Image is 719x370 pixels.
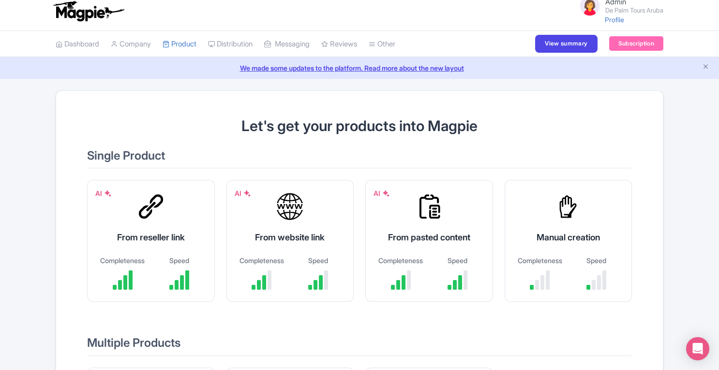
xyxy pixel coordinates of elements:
h2: Single Product [87,149,632,168]
a: Subscription [609,36,663,51]
div: Speed [573,255,620,266]
a: We made some updates to the platform. Read more about the new layout [6,63,713,73]
a: View summary [535,35,598,53]
div: From reseller link [99,231,203,244]
a: Distribution [208,31,253,58]
img: AI Symbol [104,190,112,197]
div: Manual creation [517,231,620,244]
div: Completeness [517,255,564,266]
a: Profile [605,15,624,24]
img: AI Symbol [243,190,251,197]
div: Speed [156,255,203,266]
div: From pasted content [377,231,481,244]
a: Reviews [321,31,357,58]
div: Open Intercom Messenger [686,337,709,360]
h1: Let's get your products into Magpie [87,118,632,134]
div: AI [374,188,390,198]
div: AI [235,188,251,198]
small: De Palm Tours Aruba [605,7,663,14]
a: Messaging [264,31,310,58]
div: AI [95,188,112,198]
button: Close announcement [702,62,709,73]
img: logo-ab69f6fb50320c5b225c76a69d11143b.png [51,0,126,22]
h2: Multiple Products [87,337,632,355]
div: Completeness [377,255,424,266]
a: Product [163,31,196,58]
div: Speed [295,255,342,266]
div: Speed [434,255,481,266]
a: Dashboard [56,31,99,58]
div: From website link [239,231,342,244]
a: Manual creation Completeness Speed [505,180,632,313]
a: Company [111,31,151,58]
img: AI Symbol [382,190,390,197]
div: Completeness [239,255,285,266]
div: Completeness [99,255,146,266]
a: Other [369,31,395,58]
